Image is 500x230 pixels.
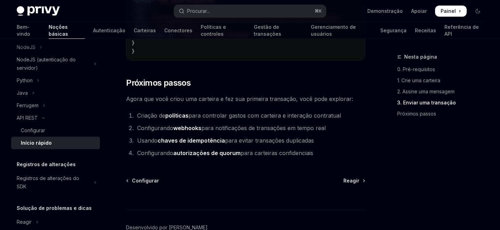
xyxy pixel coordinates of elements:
[187,8,210,14] font: Procurar...
[441,8,456,14] font: Painel
[21,140,52,146] font: Início rápido
[93,22,125,39] a: Autenticação
[397,111,436,117] font: Próximos passos
[397,66,435,72] font: 0. Pré-requisitos
[93,27,125,33] font: Autenticação
[380,22,407,39] a: Segurança
[397,86,489,97] a: 2. Assine uma mensagem
[380,27,407,33] font: Segurança
[11,216,100,228] button: Alternar seção React
[404,54,437,60] font: Nesta página
[164,27,192,33] font: Conectores
[397,64,489,75] a: 0. Pré-requisitos
[367,8,403,14] font: Demonstração
[17,175,79,189] font: Registros de alterações do SDK
[225,137,314,144] font: para evitar transações duplicadas
[435,6,467,17] a: Painel
[174,5,326,17] button: Pesquisa aberta
[17,115,38,121] font: API REST
[17,22,40,39] a: Bem-vindo
[11,172,100,193] button: Alternar seção de registros de alterações do SDK
[21,127,45,133] font: Configurar
[11,87,100,99] button: Alternar seção Java
[11,74,100,87] button: Alternar seção Python
[472,6,483,17] button: Alternar modo escuro
[134,22,156,39] a: Carteiras
[173,150,241,157] a: autorizações de quorum
[11,124,100,137] a: Configurar
[311,22,372,39] a: Gerenciamento de usuários
[165,112,189,119] a: políticas
[17,57,76,71] font: NodeJS (autenticação do servidor)
[126,78,191,88] font: Próximos passos
[49,22,85,39] a: Noções básicas
[201,24,226,37] font: Políticas e controles
[17,219,32,225] font: Reagir
[444,22,484,39] a: Referência de API
[11,112,100,124] button: Alternar seção da API REST
[137,150,173,156] font: Configurando
[17,24,30,37] font: Bem-vindo
[319,8,322,14] font: K
[137,137,158,144] font: Usando
[11,137,100,149] a: Início rápido
[17,6,60,16] img: logotipo escuro
[397,100,456,105] font: 3. Enviar uma transação
[397,88,455,94] font: 2. Assine uma mensagem
[132,48,135,54] span: }
[311,24,356,37] font: Gerenciamento de usuários
[173,125,201,132] a: webhooks
[367,8,403,15] a: Demonstração
[132,40,135,46] span: }
[397,75,489,86] a: 1. Crie uma carteira
[411,8,427,15] a: Apoiar
[241,150,313,156] font: para carteiras confidenciais
[134,27,156,33] font: Carteiras
[397,77,440,83] font: 1. Crie uma carteira
[17,77,33,83] font: Python
[444,24,479,37] font: Referência de API
[137,112,165,119] font: Criação de
[49,24,68,37] font: Noções básicas
[158,137,225,144] a: chaves de idempotência
[343,177,365,184] a: Reagir
[315,8,319,14] font: ⌘
[127,177,159,184] a: Configurar
[397,108,489,119] a: Próximos passos
[189,112,341,119] font: para controlar gastos com carteira e interação contratual
[254,24,281,37] font: Gestão de transações
[415,27,436,33] font: Receitas
[132,178,159,184] font: Configurar
[17,205,92,211] font: Solução de problemas e dicas
[397,97,489,108] a: 3. Enviar uma transação
[11,53,100,74] button: Alternar seção NodeJS (server-auth)
[17,90,28,96] font: Java
[17,161,76,167] font: Registros de alterações
[411,8,427,14] font: Apoiar
[164,22,192,39] a: Conectores
[126,95,353,102] font: Agora que você criou uma carteira e fez sua primeira transação, você pode explorar:
[17,102,39,108] font: Ferrugem
[11,99,100,112] button: Alternar seção Rust
[415,22,436,39] a: Receitas
[254,22,302,39] a: Gestão de transações
[201,125,326,131] font: para notificações de transações em tempo real
[343,178,359,184] font: Reagir
[201,22,245,39] a: Políticas e controles
[137,125,173,131] font: Configurando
